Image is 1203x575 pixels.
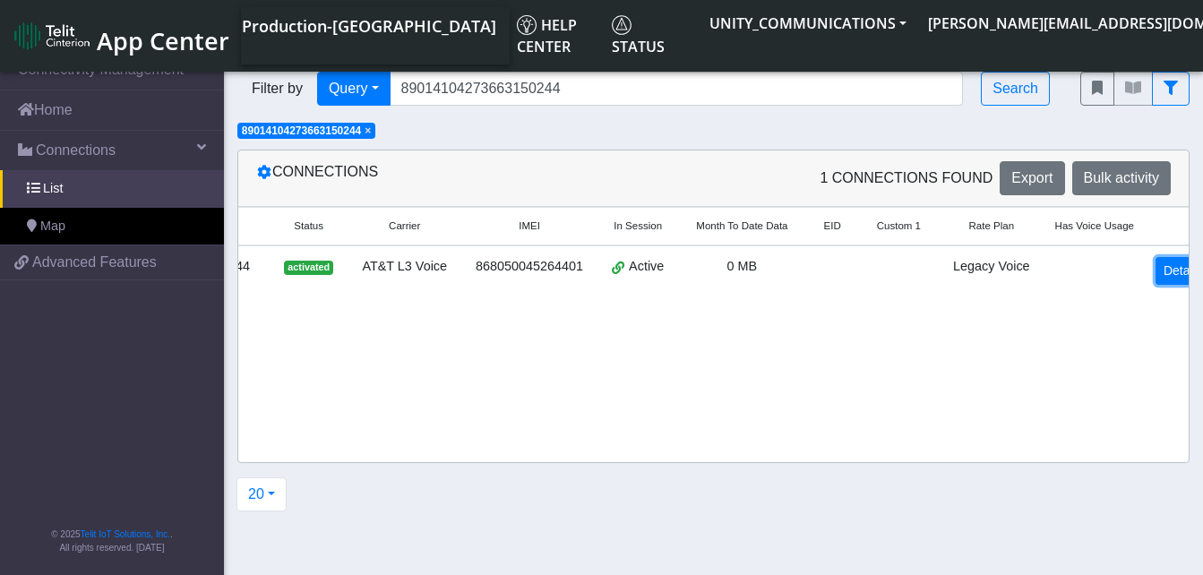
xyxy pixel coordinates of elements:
div: AT&T L3 Voice [358,257,451,277]
button: Bulk activity [1072,161,1171,195]
button: Export [1000,161,1064,195]
a: Telit IoT Solutions, Inc. [81,529,170,539]
input: Search... [390,72,964,106]
img: logo-telit-cinterion-gw-new.png [14,21,90,50]
span: Custom 1 [877,219,921,234]
span: IMEI [519,219,540,234]
div: fitlers menu [1080,72,1190,106]
a: Status [605,7,699,64]
a: Help center [510,7,605,64]
span: Map [40,217,65,236]
button: 20 [236,477,287,511]
span: 1 Connections found [820,167,992,189]
span: Rate Plan [969,219,1015,234]
span: Has Voice Usage [1055,219,1134,234]
span: 0 MB [727,259,758,273]
span: activated [284,261,333,275]
span: Bulk activity [1084,170,1159,185]
span: × [365,124,371,137]
a: App Center [14,17,227,56]
span: EID [824,219,841,234]
span: 89014104273663150244 [242,124,361,137]
span: Status [294,219,323,234]
span: Export [1011,170,1053,185]
button: Query [317,72,391,106]
span: Month To Date Data [696,219,787,234]
div: Legacy Voice [950,257,1034,277]
span: Production-[GEOGRAPHIC_DATA] [242,15,496,37]
span: Advanced Features [32,252,157,273]
span: Active [629,257,664,277]
div: Connections [243,161,714,195]
span: Status [612,15,665,56]
img: knowledge.svg [517,15,537,35]
img: status.svg [612,15,632,35]
span: Filter by [237,78,317,99]
span: In Session [614,219,662,234]
button: UNITY_COMMUNICATIONS [699,7,917,39]
div: 868050045264401 [472,257,587,277]
span: List [43,179,63,199]
span: Connections [36,140,116,161]
button: Search [981,72,1050,106]
span: Carrier [389,219,420,234]
button: Close [365,125,371,136]
span: App Center [97,24,229,57]
span: Help center [517,15,577,56]
a: Your current platform instance [241,7,495,43]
